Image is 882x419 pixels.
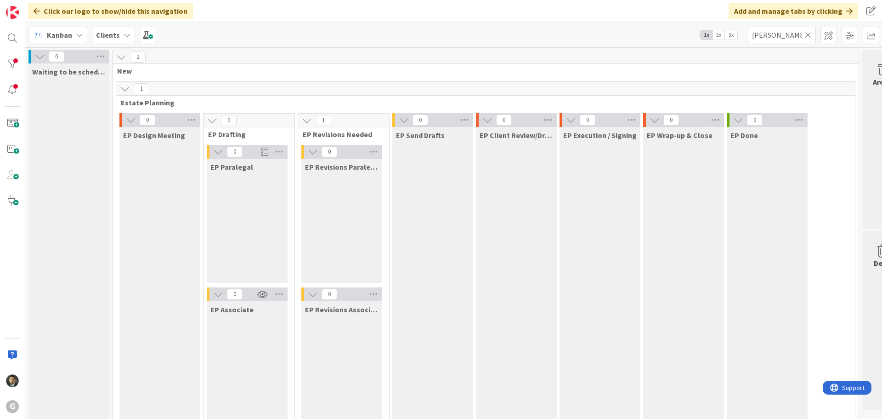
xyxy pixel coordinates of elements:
[305,162,379,172] span: EP Revisions Paralegal
[480,131,553,140] span: EP Client Review/Draft Review Meeting
[729,3,858,19] div: Add and manage tabs by clicking
[322,289,337,300] span: 0
[210,305,254,314] span: EP Associate
[316,115,331,126] span: 1
[580,115,595,126] span: 0
[221,115,237,126] span: 0
[700,30,712,40] span: 1x
[49,51,64,62] span: 0
[6,374,19,387] img: CG
[123,131,185,140] span: EP Design Meeting
[96,30,120,40] b: Clients
[305,305,379,314] span: EP Revisions Associate
[396,131,445,140] span: EP Send Drafts
[563,131,637,140] span: EP Execution / Signing
[730,131,758,140] span: EP Done
[47,29,72,40] span: Kanban
[121,98,843,107] span: Estate Planning
[322,146,337,157] span: 0
[303,130,378,139] span: EP Revisions Needed
[134,83,149,94] span: 1
[28,3,193,19] div: Click our logo to show/hide this navigation
[712,30,725,40] span: 2x
[227,289,243,300] span: 0
[19,1,42,12] span: Support
[208,130,283,139] span: EP Drafting
[140,115,155,126] span: 0
[32,67,106,76] span: Waiting to be scheduled
[227,146,243,157] span: 0
[747,27,816,43] input: Quick Filter...
[6,400,19,413] div: G
[725,30,737,40] span: 3x
[747,115,763,126] span: 0
[647,131,712,140] span: EP Wrap-up & Close
[117,66,847,75] span: New
[6,6,19,19] img: Visit kanbanzone.com
[210,162,253,172] span: EP Paralegal
[413,115,428,126] span: 0
[496,115,512,126] span: 0
[663,115,679,126] span: 0
[130,52,146,63] span: 2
